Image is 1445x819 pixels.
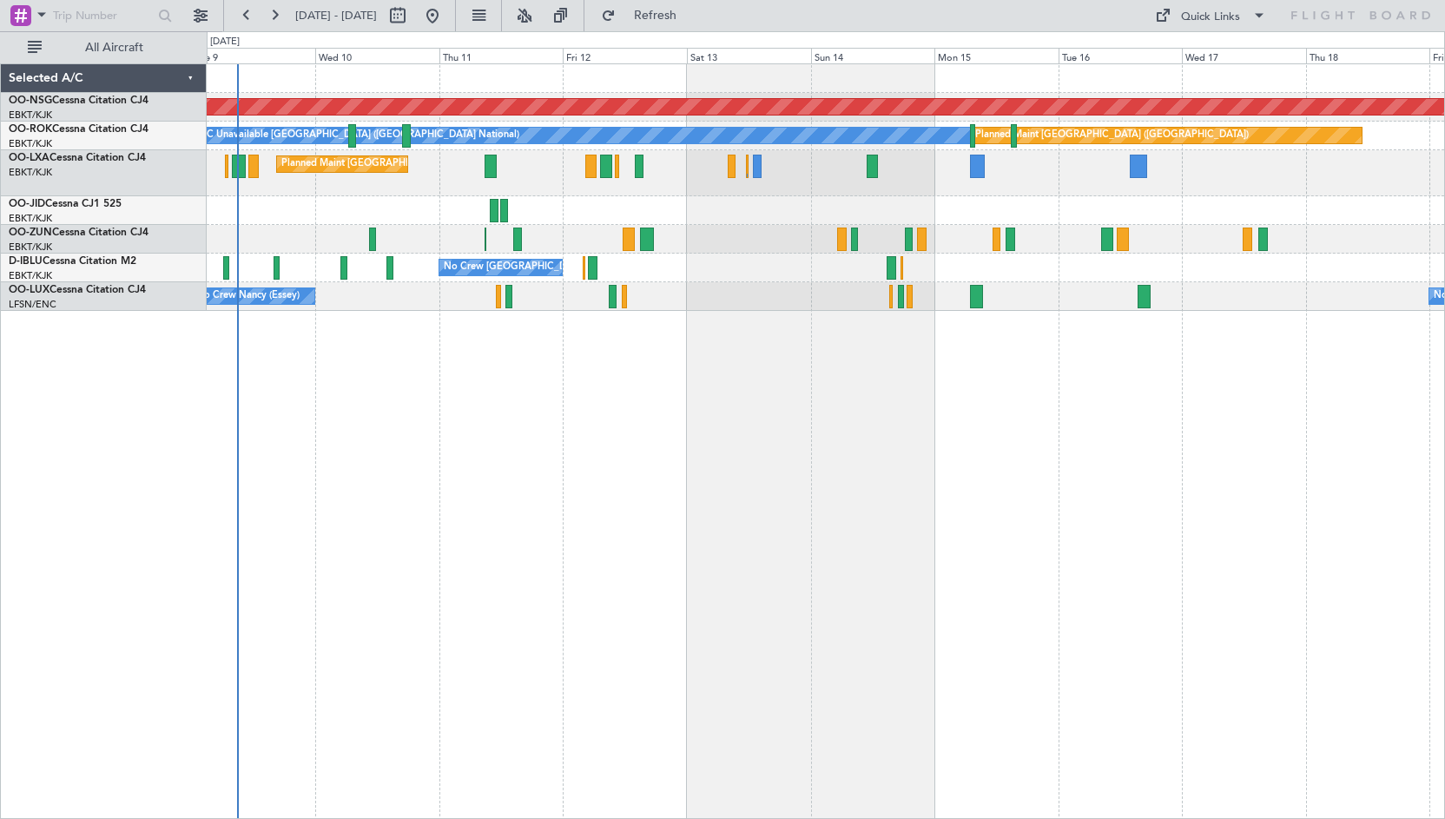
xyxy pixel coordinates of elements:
span: D-IBLU [9,256,43,267]
div: Fri 12 [563,48,687,63]
button: All Aircraft [19,34,188,62]
input: Trip Number [53,3,153,29]
div: Quick Links [1181,9,1240,26]
button: Quick Links [1146,2,1275,30]
a: D-IBLUCessna Citation M2 [9,256,136,267]
div: Tue 16 [1059,48,1183,63]
div: Thu 11 [439,48,564,63]
div: Sun 14 [811,48,935,63]
div: Mon 15 [934,48,1059,63]
a: OO-ROKCessna Citation CJ4 [9,124,148,135]
div: Tue 9 [192,48,316,63]
span: OO-NSG [9,96,52,106]
span: OO-ROK [9,124,52,135]
div: Sat 13 [687,48,811,63]
div: Wed 17 [1182,48,1306,63]
a: LFSN/ENC [9,298,56,311]
button: Refresh [593,2,697,30]
div: No Crew Nancy (Essey) [196,283,300,309]
span: OO-ZUN [9,228,52,238]
div: Thu 18 [1306,48,1430,63]
a: EBKT/KJK [9,166,52,179]
a: EBKT/KJK [9,269,52,282]
a: EBKT/KJK [9,137,52,150]
span: [DATE] - [DATE] [295,8,377,23]
span: All Aircraft [45,42,183,54]
div: No Crew [GEOGRAPHIC_DATA] ([GEOGRAPHIC_DATA] National) [444,254,735,281]
a: EBKT/KJK [9,212,52,225]
a: EBKT/KJK [9,109,52,122]
a: EBKT/KJK [9,241,52,254]
div: Wed 10 [315,48,439,63]
div: [DATE] [210,35,240,50]
a: OO-NSGCessna Citation CJ4 [9,96,148,106]
a: OO-ZUNCessna Citation CJ4 [9,228,148,238]
a: OO-JIDCessna CJ1 525 [9,199,122,209]
span: OO-LXA [9,153,49,163]
div: Planned Maint [GEOGRAPHIC_DATA] ([GEOGRAPHIC_DATA] National) [281,151,596,177]
span: Refresh [619,10,692,22]
a: OO-LXACessna Citation CJ4 [9,153,146,163]
div: A/C Unavailable [GEOGRAPHIC_DATA] ([GEOGRAPHIC_DATA] National) [196,122,519,149]
div: Planned Maint [GEOGRAPHIC_DATA] ([GEOGRAPHIC_DATA]) [975,122,1249,149]
span: OO-JID [9,199,45,209]
a: OO-LUXCessna Citation CJ4 [9,285,146,295]
span: OO-LUX [9,285,49,295]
